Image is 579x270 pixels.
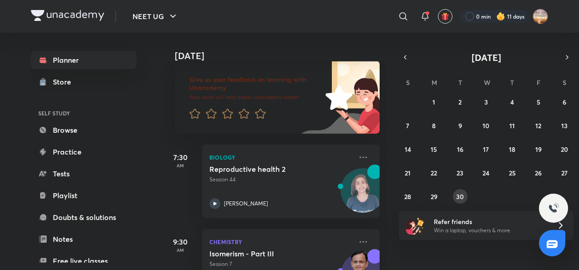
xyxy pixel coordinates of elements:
h5: Reproductive health 2 [209,165,323,174]
abbr: September 20, 2025 [561,145,568,154]
abbr: September 27, 2025 [561,169,568,177]
h5: Isomerism - Part III [209,249,323,258]
abbr: September 2, 2025 [458,98,462,106]
p: Win a laptop, vouchers & more [434,226,546,235]
abbr: September 25, 2025 [509,169,516,177]
abbr: Monday [432,78,437,87]
abbr: Tuesday [458,78,462,87]
abbr: Sunday [406,78,410,87]
abbr: September 1, 2025 [432,98,435,106]
button: September 6, 2025 [557,95,572,109]
h5: 7:30 [162,152,198,163]
button: September 3, 2025 [479,95,493,109]
button: September 23, 2025 [453,165,467,180]
p: Biology [209,152,352,163]
button: September 16, 2025 [453,142,467,156]
button: September 18, 2025 [505,142,519,156]
a: Planner [31,51,137,69]
abbr: September 28, 2025 [404,192,411,201]
abbr: Thursday [510,78,514,87]
button: September 26, 2025 [531,165,546,180]
button: September 20, 2025 [557,142,572,156]
button: avatar [438,9,452,24]
button: September 29, 2025 [427,189,441,204]
button: September 17, 2025 [479,142,493,156]
h6: SELF STUDY [31,105,137,121]
h5: 9:30 [162,236,198,247]
abbr: September 26, 2025 [535,169,542,177]
p: Session 7 [209,260,352,268]
button: September 1, 2025 [427,95,441,109]
abbr: September 4, 2025 [510,98,514,106]
p: Your word will help make Unacademy better [189,94,322,101]
abbr: September 23, 2025 [457,169,463,177]
button: September 8, 2025 [427,118,441,133]
button: September 24, 2025 [479,165,493,180]
a: Notes [31,230,137,248]
img: Avatar [341,173,385,217]
abbr: September 14, 2025 [405,145,411,154]
img: referral [406,216,424,235]
abbr: September 12, 2025 [535,121,541,130]
p: Session 44 [209,175,352,184]
a: Store [31,73,137,91]
button: September 21, 2025 [401,165,415,180]
button: September 28, 2025 [401,189,415,204]
a: Free live classes [31,252,137,270]
abbr: September 16, 2025 [457,145,463,154]
abbr: September 17, 2025 [483,145,489,154]
abbr: September 10, 2025 [482,121,489,130]
abbr: September 7, 2025 [406,121,409,130]
button: [DATE] [411,51,561,64]
a: Practice [31,143,137,161]
abbr: September 29, 2025 [431,192,437,201]
a: Doubts & solutions [31,208,137,226]
button: September 4, 2025 [505,95,519,109]
abbr: September 3, 2025 [484,98,488,106]
button: September 15, 2025 [427,142,441,156]
img: feedback_image [295,61,380,134]
p: AM [162,163,198,168]
abbr: September 15, 2025 [431,145,437,154]
abbr: September 8, 2025 [432,121,436,130]
button: September 2, 2025 [453,95,467,109]
abbr: September 24, 2025 [482,169,489,177]
a: Tests [31,165,137,183]
button: September 25, 2025 [505,165,519,180]
h4: [DATE] [175,50,389,61]
abbr: September 13, 2025 [561,121,568,130]
p: AM [162,247,198,253]
h6: Give us your feedback on learning with Unacademy [189,75,322,92]
abbr: September 22, 2025 [431,169,437,177]
button: September 11, 2025 [505,118,519,133]
abbr: September 9, 2025 [458,121,462,130]
button: September 22, 2025 [427,165,441,180]
img: pari Neekhra [533,9,548,24]
abbr: September 11, 2025 [509,121,515,130]
abbr: September 21, 2025 [405,169,411,177]
img: streak [496,12,505,21]
button: September 9, 2025 [453,118,467,133]
span: [DATE] [472,51,501,64]
button: September 12, 2025 [531,118,546,133]
abbr: Wednesday [484,78,490,87]
p: Chemistry [209,236,352,247]
div: Store [53,76,76,87]
button: September 5, 2025 [531,95,546,109]
button: September 27, 2025 [557,165,572,180]
abbr: September 30, 2025 [456,192,464,201]
button: September 14, 2025 [401,142,415,156]
abbr: Saturday [563,78,566,87]
abbr: September 19, 2025 [535,145,542,154]
abbr: September 18, 2025 [509,145,515,154]
button: September 19, 2025 [531,142,546,156]
button: September 7, 2025 [401,118,415,133]
a: Browse [31,121,137,139]
abbr: September 5, 2025 [537,98,540,106]
img: ttu [548,203,559,214]
img: avatar [441,12,449,20]
a: Playlist [31,186,137,205]
button: September 30, 2025 [453,189,467,204]
p: [PERSON_NAME] [224,200,268,208]
a: Company Logo [31,10,104,23]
